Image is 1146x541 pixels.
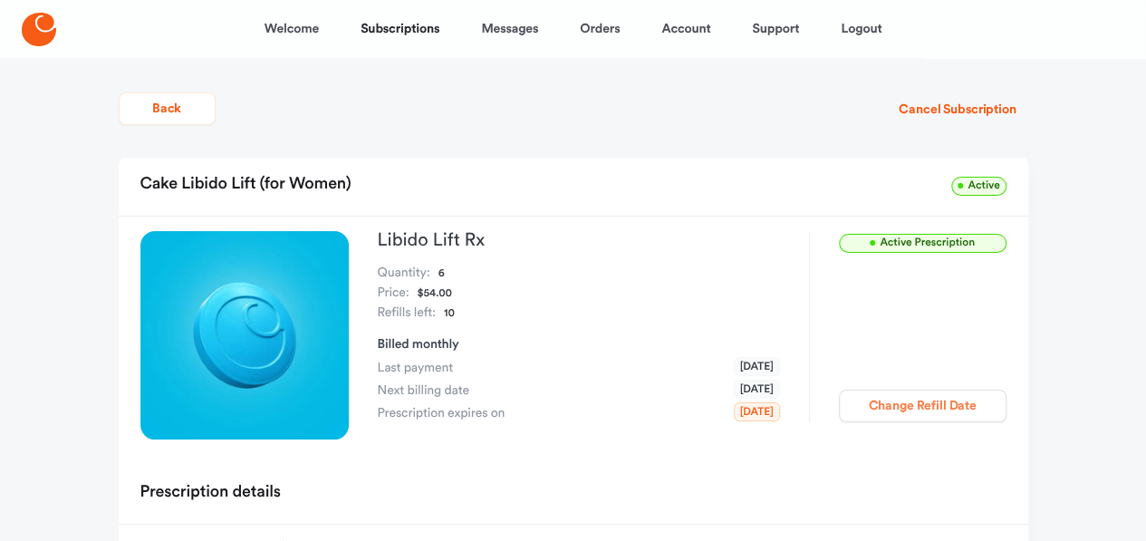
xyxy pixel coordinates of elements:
[661,7,710,51] a: Account
[887,93,1027,126] button: Cancel Subscription
[839,390,1006,422] button: Change Refill Date
[378,338,459,351] span: Billed monthly
[140,231,349,440] img: Libido Lift Rx
[119,92,216,125] button: Back
[265,7,319,51] a: Welcome
[734,402,780,421] span: [DATE]
[378,231,780,249] h3: Libido Lift Rx
[752,7,799,51] a: Support
[481,7,538,51] a: Messages
[378,284,409,304] dt: Price:
[378,382,469,400] span: Next billing date
[378,404,506,422] span: Prescription expires on
[140,477,281,509] h2: Prescription details
[951,177,1006,196] span: Active
[438,264,445,284] dd: 6
[839,234,1006,253] span: Active Prescription
[361,7,439,51] a: Subscriptions
[418,284,452,304] dd: $54.00
[140,169,352,201] h2: Cake Libido Lift (for Women)
[734,357,780,376] span: [DATE]
[378,264,430,284] dt: Quantity:
[580,7,620,51] a: Orders
[444,304,455,324] dd: 10
[378,359,453,377] span: Last payment
[841,7,881,51] a: Logout
[734,380,780,399] span: [DATE]
[378,304,436,324] dt: Refills left:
